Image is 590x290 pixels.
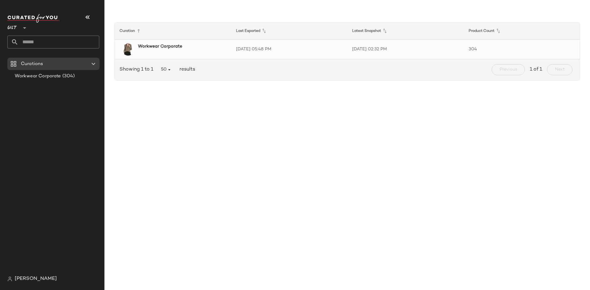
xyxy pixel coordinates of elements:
[138,43,182,50] b: Workwear Corporate
[231,22,348,40] th: Last Exported
[156,64,177,75] button: 50
[122,43,134,56] img: 1411284963_RLLATH.jpg
[464,40,580,59] td: 304
[464,22,580,40] th: Product Count
[347,22,464,40] th: Latest Snapshot
[177,66,195,73] span: results
[530,66,542,73] span: 1 of 1
[7,21,17,32] span: Gilt
[21,60,43,68] span: Curations
[15,73,61,80] span: Workwear Corporate
[231,40,348,59] td: [DATE] 05:48 PM
[7,276,12,281] img: svg%3e
[161,67,172,72] span: 50
[15,275,57,283] span: [PERSON_NAME]
[115,22,231,40] th: Curation
[61,73,75,80] span: (304)
[7,14,60,23] img: cfy_white_logo.C9jOOHJF.svg
[347,40,464,59] td: [DATE] 02:32 PM
[120,66,156,73] span: Showing 1 to 1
